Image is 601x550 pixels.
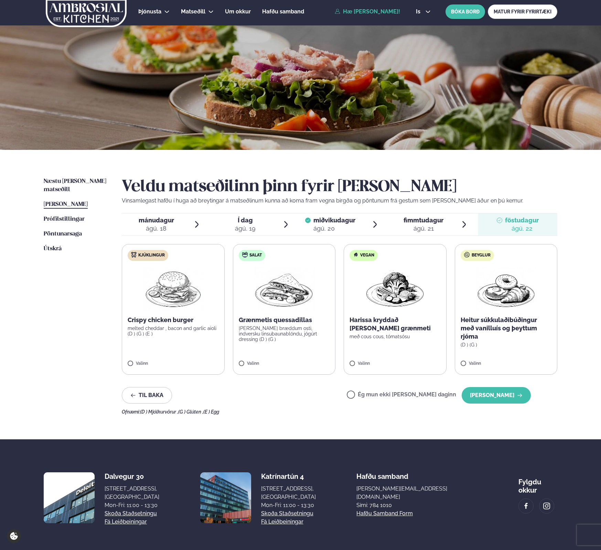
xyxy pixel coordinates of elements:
[461,316,552,341] p: Heitur súkkulaðibúðingur með vanilluís og þeyttum rjóma
[313,217,355,224] span: miðvikudagur
[416,9,422,14] span: is
[462,387,531,404] button: [PERSON_NAME]
[105,518,147,526] a: Fá leiðbeiningar
[518,472,557,494] div: Fylgdu okkur
[44,472,95,523] img: image alt
[461,342,552,348] p: (D ) (G )
[356,509,413,518] a: Hafðu samband form
[7,529,21,543] a: Cookie settings
[122,197,557,205] p: Vinsamlegast hafðu í huga að breytingar á matseðlinum kunna að koma fram vegna birgða og pöntunum...
[519,499,533,513] a: image alt
[539,499,554,513] a: image alt
[235,224,256,233] div: ágú. 19
[105,501,159,509] div: Mon-Fri: 11:00 - 13:30
[242,252,248,257] img: salad.svg
[254,266,314,310] img: Quesadilla.png
[350,334,441,339] p: með cous cous, tómatsósu
[122,177,557,197] h2: Veldu matseðilinn þinn fyrir [PERSON_NAME]
[122,387,172,404] button: Til baka
[404,217,443,224] span: fimmtudagur
[44,178,106,192] span: Næstu [PERSON_NAME] matseðill
[356,467,408,481] span: Hafðu samband
[249,253,262,258] span: Salat
[261,509,313,518] a: Skoða staðsetningu
[335,9,400,15] a: Hæ [PERSON_NAME]!
[139,224,174,233] div: ágú. 18
[476,266,536,310] img: Croissant.png
[44,246,62,252] span: Útskrá
[178,409,203,415] span: (G ) Glúten ,
[410,9,436,14] button: is
[44,201,88,207] span: [PERSON_NAME]
[261,518,303,526] a: Fá leiðbeiningar
[44,245,62,253] a: Útskrá
[446,4,485,19] button: BÓKA BORÐ
[239,316,330,324] p: Grænmetis quessadillas
[543,502,550,510] img: image alt
[488,4,557,19] a: MATUR FYRIR FYRIRTÆKI
[356,501,478,509] p: Sími: 784 1010
[353,252,358,257] img: Vegan.svg
[138,8,161,15] span: Þjónusta
[122,409,557,415] div: Ofnæmi:
[505,224,539,233] div: ágú. 22
[131,252,137,257] img: chicken.svg
[203,409,219,415] span: (E ) Egg
[44,230,82,238] a: Pöntunarsaga
[350,316,441,332] p: Harissa kryddað [PERSON_NAME] grænmeti
[181,8,205,15] span: Matseðill
[140,409,178,415] span: (D ) Mjólkurvörur ,
[262,8,304,15] span: Hafðu samband
[235,216,256,224] span: Í dag
[356,485,478,501] a: [PERSON_NAME][EMAIL_ADDRESS][DOMAIN_NAME]
[44,200,88,209] a: [PERSON_NAME]
[105,485,159,501] div: [STREET_ADDRESS], [GEOGRAPHIC_DATA]
[44,215,85,223] a: Prófílstillingar
[44,177,108,194] a: Næstu [PERSON_NAME] matseðill
[262,8,304,16] a: Hafðu samband
[128,326,219,337] p: melted cheddar , bacon and garlic aioli (D ) (G ) (E )
[313,224,355,233] div: ágú. 20
[225,8,251,16] a: Um okkur
[44,216,85,222] span: Prófílstillingar
[105,509,157,518] a: Skoða staðsetningu
[261,501,316,509] div: Mon-Fri: 11:00 - 13:30
[200,472,251,523] img: image alt
[138,253,165,258] span: Kjúklingur
[505,217,539,224] span: föstudagur
[464,252,470,257] img: bagle-new-16px.svg
[239,326,330,342] p: [PERSON_NAME] bræddum osti, indversku linsubaunablöndu, jógúrt dressing (D ) (G )
[365,266,425,310] img: Vegan.png
[225,8,251,15] span: Um okkur
[360,253,374,258] span: Vegan
[522,502,530,510] img: image alt
[128,316,219,324] p: Crispy chicken burger
[44,231,82,237] span: Pöntunarsaga
[143,266,204,310] img: Hamburger.png
[139,217,174,224] span: mánudagur
[138,8,161,16] a: Þjónusta
[181,8,205,16] a: Matseðill
[105,472,159,481] div: Dalvegur 30
[261,485,316,501] div: [STREET_ADDRESS], [GEOGRAPHIC_DATA]
[404,224,443,233] div: ágú. 21
[261,472,316,481] div: Katrínartún 4
[472,253,491,258] span: Beyglur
